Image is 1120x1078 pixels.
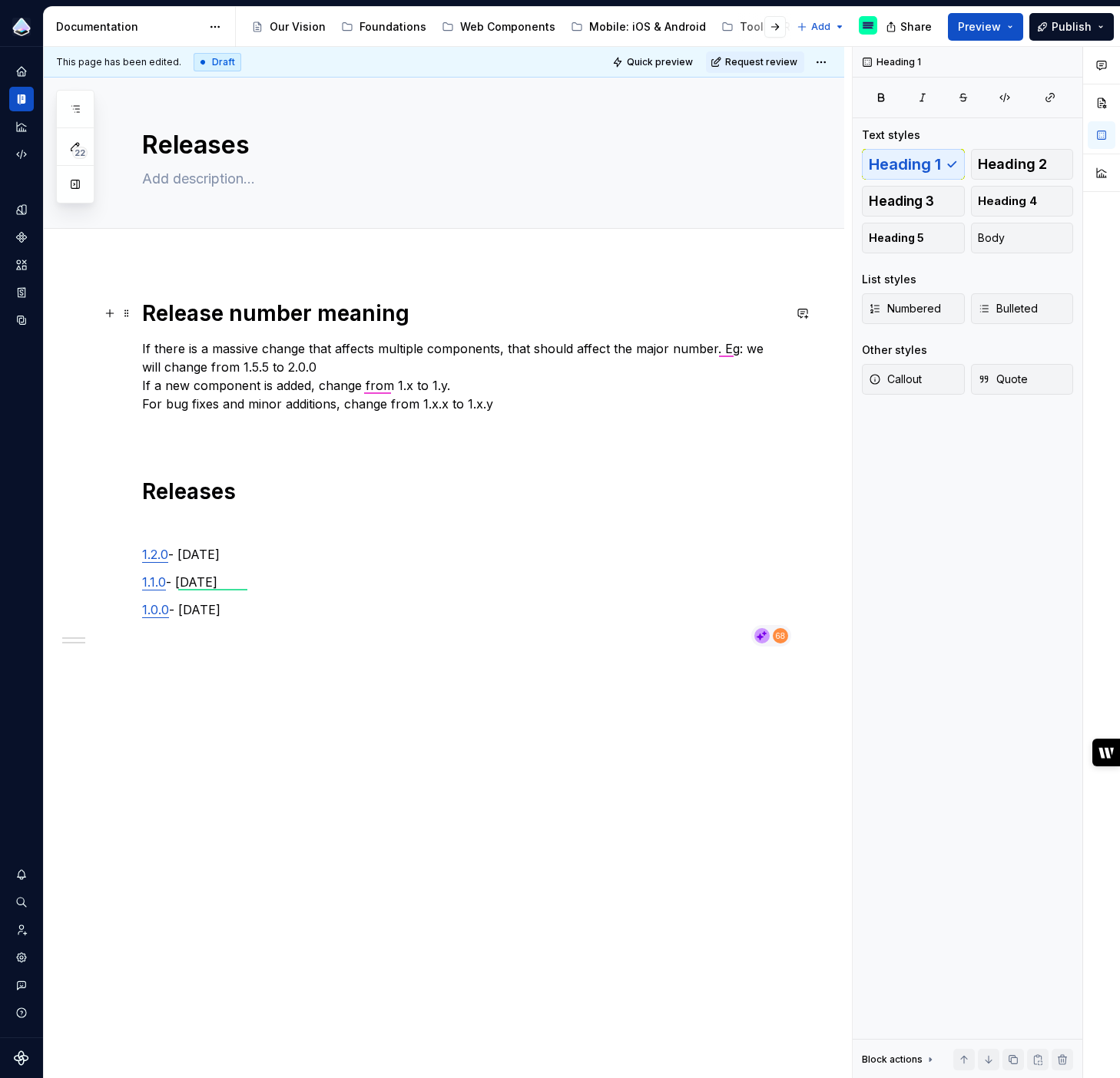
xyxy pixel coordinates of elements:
span: Heading 5 [869,230,924,246]
button: Heading 2 [971,149,1074,180]
span: This page has been edited. [56,56,181,68]
button: Preview [948,13,1023,41]
span: Add [811,21,830,33]
button: Callout [862,364,965,395]
div: Other styles [862,342,927,358]
span: Heading 4 [978,193,1037,209]
p: - [DATE] [142,600,783,619]
div: Page tree [245,12,789,42]
div: Draft [194,53,241,71]
div: Our Vision [270,19,326,35]
h1: Release number meaning [142,299,783,327]
div: Foundations [360,19,426,35]
button: Quote [971,364,1074,395]
span: Body [978,230,1005,246]
div: Block actions [862,1049,936,1070]
h1: Releases [142,478,783,505]
img: Emiliano Rodriguez [859,16,877,35]
button: Search ⌘K [9,890,34,914]
a: Documentation [9,87,34,111]
span: Share [900,19,932,35]
a: 1.0.0 [142,602,169,617]
button: Numbered [862,293,965,324]
a: Home [9,59,34,84]
a: Foundations [335,15,432,39]
div: Mobile: iOS & Android [589,19,706,35]
a: Data sources [9,308,34,332]
span: Heading 2 [978,157,1047,172]
a: 1.2.0 [142,547,168,562]
span: Quick preview [627,56,693,68]
a: Design tokens [9,197,34,222]
div: Block actions [862,1053,923,1066]
svg: Supernova Logo [14,1050,29,1066]
a: Assets [9,253,34,277]
a: Our Vision [245,15,332,39]
button: Notifications [9,862,34,887]
button: Bulleted [971,293,1074,324]
button: Share [878,13,942,41]
button: Body [971,223,1074,253]
div: Text styles [862,127,920,143]
a: Analytics [9,114,34,139]
div: Documentation [56,19,201,35]
button: Request review [706,51,804,73]
button: Heading 4 [971,186,1074,217]
a: Invite team [9,918,34,942]
span: Request review [725,56,797,68]
span: Callout [869,372,922,387]
a: Settings [9,945,34,970]
a: Components [9,225,34,250]
a: Tools & Resources [715,15,847,39]
button: Heading 5 [862,223,965,253]
p: - [DATE] [142,545,783,564]
a: Mobile: iOS & Android [565,15,712,39]
textarea: Releases [139,127,780,164]
span: Quote [978,372,1028,387]
span: Heading 3 [869,193,934,209]
button: Add [792,16,850,38]
a: Web Components [436,15,562,39]
span: Bulleted [978,301,1038,316]
button: Contact support [9,973,34,997]
button: Publish [1029,13,1114,41]
button: Heading 3 [862,186,965,217]
div: Web Components [460,19,555,35]
span: Numbered [869,301,941,316]
p: If there is a massive change that affects multiple components, that should affect the major numbe... [142,339,783,413]
a: 1.1.0 [142,574,166,590]
span: Publish [1052,19,1092,35]
button: Quick preview [608,51,700,73]
a: Storybook stories [9,280,34,305]
a: Code automation [9,142,34,167]
span: 22 [72,147,88,159]
span: Preview [958,19,1001,35]
img: 106765b7-6fc4-4b5d-8be0-32f944830029.png [12,18,31,36]
div: List styles [862,272,916,287]
p: - [DATE] [142,573,783,591]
